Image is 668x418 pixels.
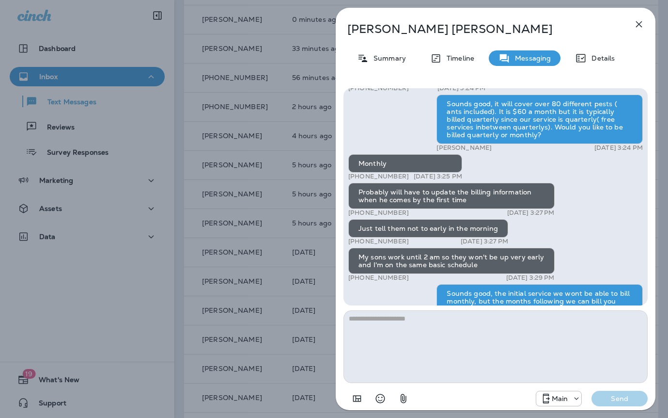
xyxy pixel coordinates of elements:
div: Monthly [348,154,462,173]
div: Probably will have to update the billing information when he comes by the first time [348,183,555,209]
p: Summary [369,54,406,62]
div: Sounds good, it will cover over 80 different pests ( ants included). It is $60 a month but it is ... [436,95,643,144]
p: [DATE] 3:24 PM [437,84,486,92]
div: +1 (817) 482-3792 [536,393,582,404]
p: [DATE] 3:29 PM [506,274,555,282]
p: [PERSON_NAME] [PERSON_NAME] [347,22,612,36]
div: Sounds good, the initial service we wont be able to bill monthly, but the months following we can... [436,284,643,341]
div: Just tell them not to early in the morning [348,219,508,238]
div: My sons work until 2 am so they won't be up very early and I'm on the same basic schedule [348,248,555,274]
p: Details [587,54,615,62]
p: Main [552,395,568,402]
p: Timeline [442,54,474,62]
p: [PHONE_NUMBER] [348,238,409,245]
p: [PHONE_NUMBER] [348,209,409,217]
p: [DATE] 3:25 PM [414,173,462,180]
p: [DATE] 3:24 PM [594,144,643,152]
p: [PHONE_NUMBER] [348,173,409,180]
p: [PHONE_NUMBER] [348,274,409,282]
p: [DATE] 3:27 PM [461,238,508,245]
button: Add in a premade template [347,389,367,408]
p: [PHONE_NUMBER] [348,84,409,92]
p: [PERSON_NAME] [436,144,492,152]
p: [DATE] 3:27 PM [507,209,555,217]
p: Messaging [510,54,551,62]
button: Select an emoji [371,389,390,408]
